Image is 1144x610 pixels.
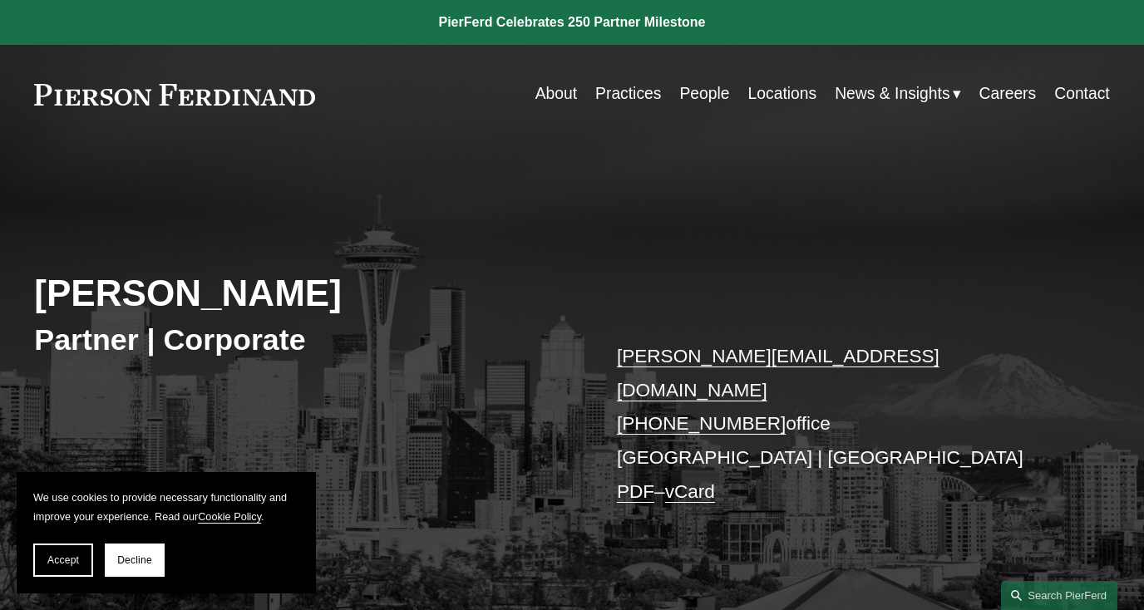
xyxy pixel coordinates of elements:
[47,554,79,566] span: Accept
[105,544,165,577] button: Decline
[979,78,1037,111] a: Careers
[617,481,654,502] a: PDF
[33,489,299,527] p: We use cookies to provide necessary functionality and improve your experience. Read our .
[665,481,715,502] a: vCard
[617,340,1065,509] p: office [GEOGRAPHIC_DATA] | [GEOGRAPHIC_DATA] –
[748,78,817,111] a: Locations
[617,346,939,401] a: [PERSON_NAME][EMAIL_ADDRESS][DOMAIN_NAME]
[17,472,316,593] section: Cookie banner
[1001,581,1117,610] a: Search this site
[535,78,577,111] a: About
[595,78,661,111] a: Practices
[835,80,949,109] span: News & Insights
[198,511,261,523] a: Cookie Policy
[835,78,960,111] a: folder dropdown
[679,78,729,111] a: People
[617,413,786,434] a: [PHONE_NUMBER]
[33,544,93,577] button: Accept
[34,322,572,358] h3: Partner | Corporate
[1054,78,1110,111] a: Contact
[34,271,572,315] h2: [PERSON_NAME]
[117,554,152,566] span: Decline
